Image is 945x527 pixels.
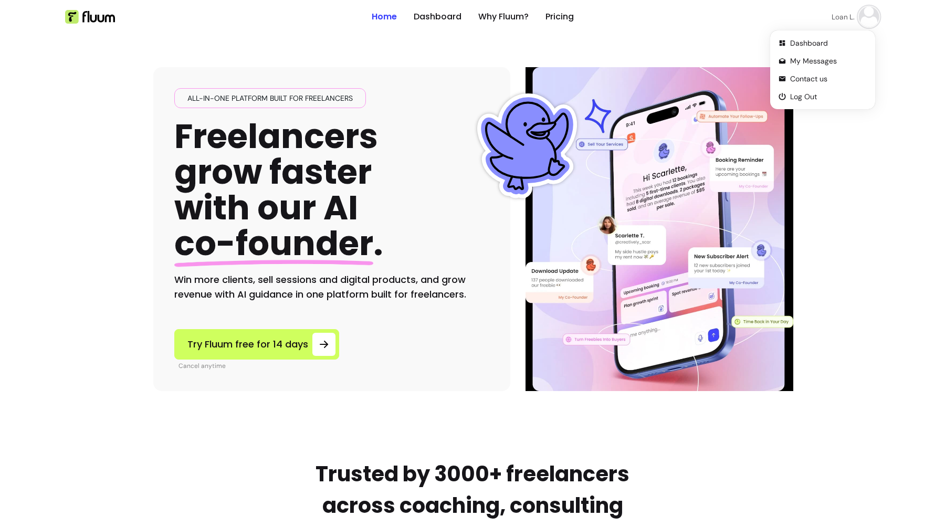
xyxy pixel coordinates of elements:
[790,91,867,102] span: Log Out
[478,10,529,23] a: Why Fluum?
[832,12,855,22] span: Loan L.
[65,10,115,24] img: Fluum Logo
[545,10,574,23] a: Pricing
[183,93,357,103] span: All-in-one platform built for freelancers
[174,220,373,267] span: co-founder
[475,93,580,198] img: Fluum Duck sticker
[174,272,489,302] h2: Win more clients, sell sessions and digital products, and grow revenue with AI guidance in one pl...
[178,362,339,370] p: Cancel anytime
[187,337,308,352] span: Try Fluum free for 14 days
[414,10,461,23] a: Dashboard
[772,33,873,107] div: Profile Actions
[174,119,383,262] h1: Freelancers grow faster with our AI .
[859,7,879,27] img: avatar
[527,67,792,391] img: Illustration of Fluum AI Co-Founder on a smartphone, showing solo business performance insights s...
[790,38,867,48] span: Dashboard
[774,35,871,105] ul: Profile Actions
[790,73,867,84] span: Contact us
[372,10,397,23] a: Home
[790,56,867,66] span: My Messages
